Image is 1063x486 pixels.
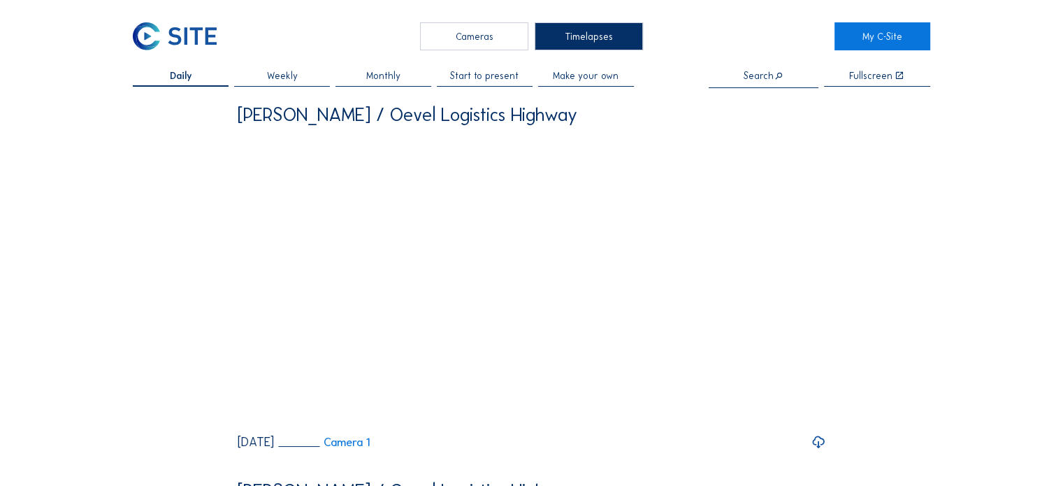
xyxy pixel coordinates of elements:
[170,71,192,81] span: Daily
[238,132,825,427] video: Your browser does not support the video tag.
[278,437,370,448] a: Camera 1
[238,105,577,124] div: [PERSON_NAME] / Oevel Logistics Highway
[450,71,519,81] span: Start to present
[133,22,229,50] a: C-SITE Logo
[238,436,274,449] div: [DATE]
[834,22,930,50] a: My C-Site
[553,71,619,81] span: Make your own
[420,22,528,50] div: Cameras
[535,22,643,50] div: Timelapses
[849,71,892,81] div: Fullscreen
[133,22,216,50] img: C-SITE Logo
[266,71,297,81] span: Weekly
[366,71,400,81] span: Monthly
